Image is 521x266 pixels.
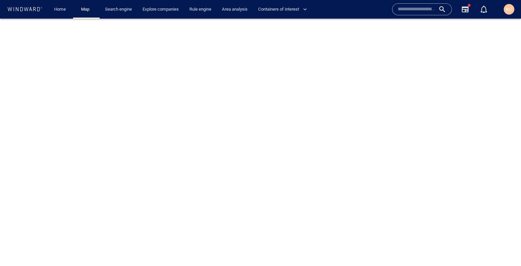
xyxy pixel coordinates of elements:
a: Explore companies [140,4,181,15]
a: Home [52,4,68,15]
button: Containers of interest [256,4,313,15]
div: Notification center [480,5,488,13]
iframe: Chat [493,236,516,261]
button: Home [49,4,70,15]
a: Area analysis [219,4,250,15]
button: KC [502,3,516,16]
a: Search engine [102,4,135,15]
a: Rule engine [187,4,214,15]
span: Containers of interest [258,6,307,13]
span: KC [506,7,512,12]
a: Map [78,4,94,15]
button: Map [76,4,97,15]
